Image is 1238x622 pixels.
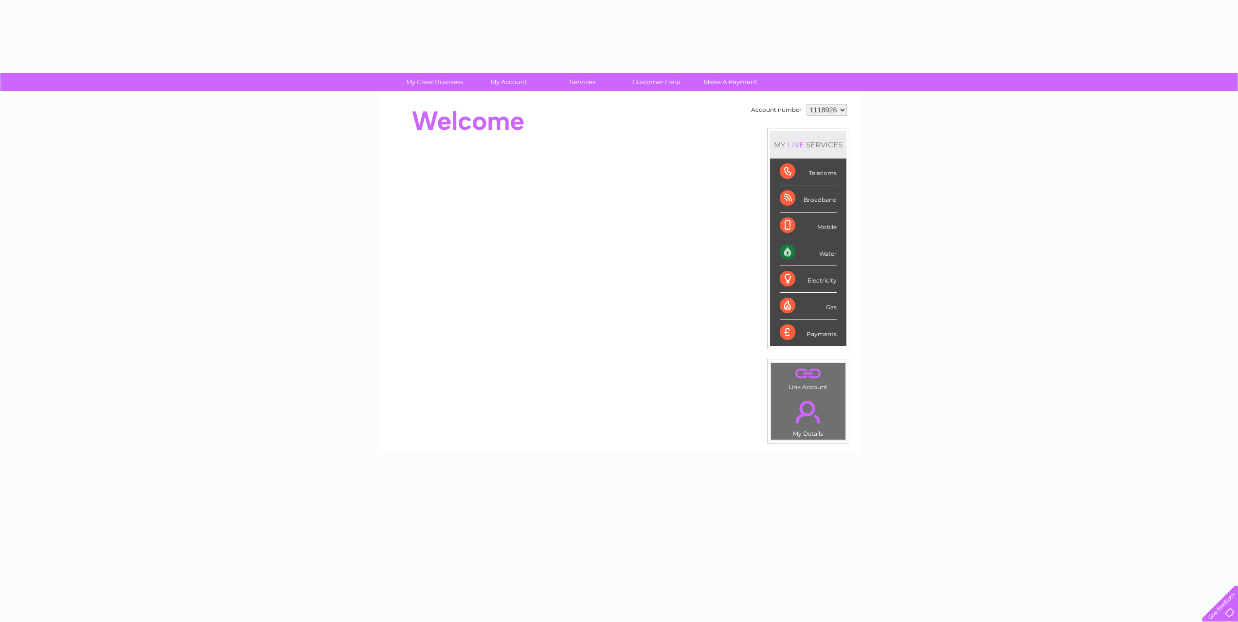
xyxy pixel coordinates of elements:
a: . [773,365,843,382]
a: Make A Payment [690,73,771,91]
a: My Account [468,73,549,91]
td: My Details [771,392,846,440]
div: Mobile [780,213,837,239]
td: Account number [749,102,804,118]
div: Telecoms [780,159,837,185]
div: Payments [780,320,837,346]
a: Customer Help [616,73,697,91]
td: Link Account [771,362,846,393]
div: Electricity [780,266,837,293]
div: Broadband [780,185,837,212]
a: My Clear Business [395,73,475,91]
div: Gas [780,293,837,320]
a: . [773,395,843,429]
a: Services [542,73,623,91]
div: MY SERVICES [770,131,846,159]
div: Water [780,239,837,266]
div: LIVE [786,140,806,149]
